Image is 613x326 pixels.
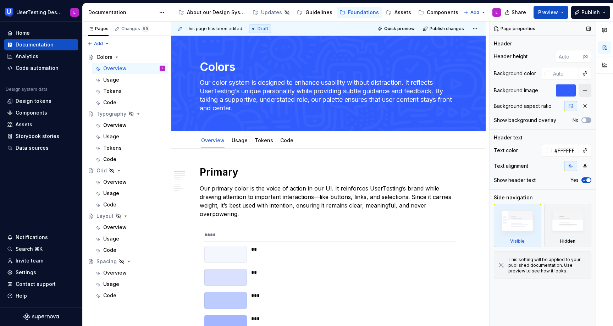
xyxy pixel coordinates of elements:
[496,10,498,15] div: L
[103,65,127,72] div: Overview
[103,122,127,129] div: Overview
[92,142,168,154] a: Tokens
[85,210,168,222] a: Layout
[394,9,411,16] div: Assets
[494,147,518,154] div: Text color
[92,120,168,131] a: Overview
[280,137,293,143] a: Code
[92,63,168,74] a: OverviewL
[583,54,589,59] p: px
[201,137,225,143] a: Overview
[512,9,526,16] span: Share
[16,245,43,253] div: Search ⌘K
[430,26,464,32] span: Publish changes
[494,162,528,170] div: Text alignment
[6,87,48,92] div: Design system data
[494,40,512,47] div: Header
[560,238,575,244] div: Hidden
[187,9,245,16] div: About our Design System
[4,278,78,290] button: Contact support
[92,85,168,97] a: Tokens
[4,27,78,39] a: Home
[4,95,78,107] a: Design tokens
[198,77,456,114] textarea: Our color system is designed to enhance usability without distraction. It reflects UserTesting’s ...
[92,176,168,188] a: Overview
[92,267,168,278] a: Overview
[4,255,78,266] a: Invite team
[92,222,168,233] a: Overview
[16,109,47,116] div: Components
[501,6,531,19] button: Share
[4,51,78,62] a: Analytics
[508,257,587,274] div: This setting will be applied to your published documentation. Use preview to see how it looks.
[92,131,168,142] a: Usage
[421,24,467,34] button: Publish changes
[4,290,78,302] button: Help
[4,232,78,243] button: Notifications
[142,26,149,32] span: 99
[250,7,293,18] a: Updates
[103,133,119,140] div: Usage
[73,10,76,15] div: L
[16,121,32,128] div: Assets
[16,292,27,299] div: Help
[96,54,112,61] div: Colors
[176,5,460,20] div: Page tree
[494,70,536,77] div: Background color
[383,7,414,18] a: Assets
[92,188,168,199] a: Usage
[571,6,610,19] button: Publish
[570,177,579,183] label: Yes
[255,137,273,143] a: Tokens
[198,133,227,148] div: Overview
[348,9,379,16] div: Foundations
[510,238,525,244] div: Visible
[552,144,579,157] input: Auto
[16,65,59,72] div: Code automation
[494,177,536,184] div: Show header text
[573,117,579,123] label: No
[96,212,114,220] div: Layout
[252,133,276,148] div: Tokens
[103,88,122,95] div: Tokens
[5,8,13,17] img: 41adf70f-fc1c-4662-8e2d-d2ab9c673b1b.png
[415,7,461,18] a: Components
[16,53,38,60] div: Analytics
[200,184,457,218] p: Our primary color is the voice of action in our UI. It reinforces UserTesting’s brand while drawi...
[462,7,488,17] button: Add
[88,9,155,16] div: Documentation
[103,156,116,163] div: Code
[85,39,112,49] button: Add
[4,62,78,74] a: Code automation
[375,24,418,34] button: Quick preview
[16,41,54,48] div: Documentation
[103,178,127,186] div: Overview
[103,190,119,197] div: Usage
[4,243,78,255] button: Search ⌘K
[277,133,296,148] div: Code
[494,204,541,247] div: Visible
[103,269,127,276] div: Overview
[16,98,51,105] div: Design tokens
[384,26,415,32] span: Quick preview
[92,290,168,301] a: Code
[88,26,109,32] div: Pages
[550,67,579,80] input: Auto
[258,26,268,32] span: Draft
[261,9,282,16] div: Updates
[85,165,168,176] a: Grid
[23,313,59,320] a: Supernova Logo
[96,167,107,174] div: Grid
[337,7,382,18] a: Foundations
[103,144,122,151] div: Tokens
[103,292,116,299] div: Code
[92,74,168,85] a: Usage
[94,41,103,46] span: Add
[538,9,558,16] span: Preview
[96,110,126,117] div: Typography
[4,142,78,154] a: Data sources
[85,256,168,267] a: Spacing
[85,108,168,120] a: Typography
[16,29,30,37] div: Home
[85,51,168,63] a: Colors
